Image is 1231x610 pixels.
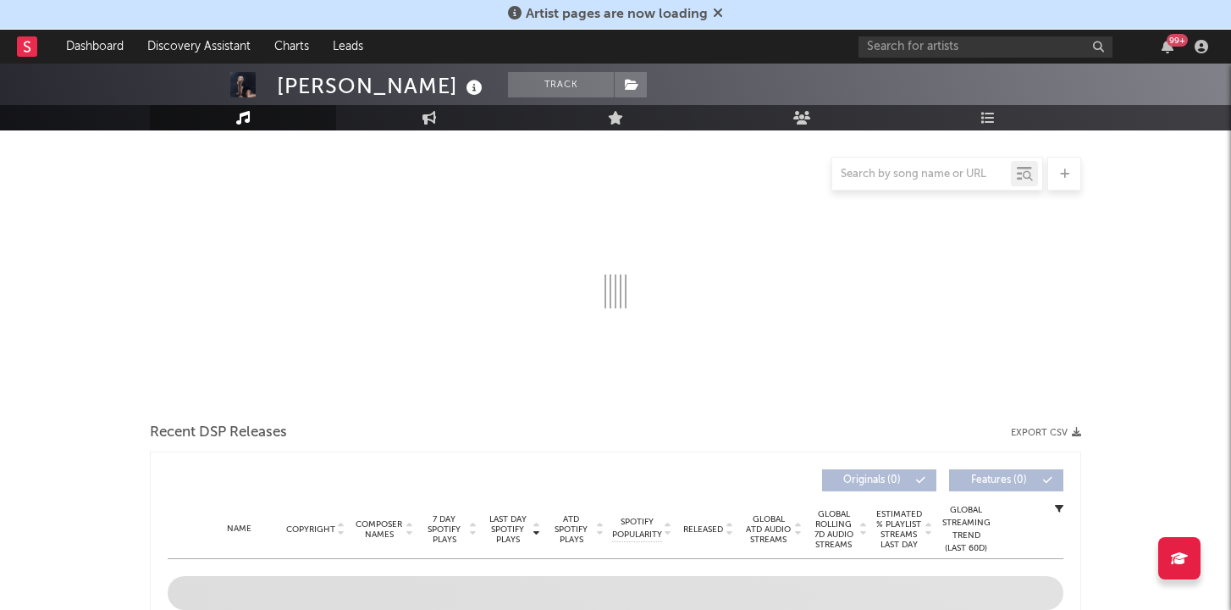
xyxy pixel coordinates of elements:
[810,509,857,550] span: Global Rolling 7D Audio Streams
[321,30,375,64] a: Leads
[286,524,335,535] span: Copyright
[941,504,991,555] div: Global Streaming Trend (Last 60D)
[875,509,922,550] span: Estimated % Playlist Streams Last Day
[833,475,911,485] span: Originals ( 0 )
[683,524,723,535] span: Released
[1162,40,1173,53] button: 99+
[1011,428,1081,438] button: Export CSV
[858,36,1112,58] input: Search for artists
[485,514,530,545] span: Last Day Spotify Plays
[135,30,262,64] a: Discovery Assistant
[277,72,487,100] div: [PERSON_NAME]
[832,168,1011,181] input: Search by song name or URL
[262,30,321,64] a: Charts
[949,469,1063,491] button: Features(0)
[201,523,276,535] div: Name
[526,8,708,21] span: Artist pages are now loading
[508,72,614,97] button: Track
[54,30,135,64] a: Dashboard
[713,8,723,21] span: Dismiss
[422,514,466,545] span: 7 Day Spotify Plays
[745,514,792,545] span: Global ATD Audio Streams
[549,514,593,545] span: ATD Spotify Plays
[960,475,1038,485] span: Features ( 0 )
[1167,34,1188,47] div: 99 +
[612,516,662,541] span: Spotify Popularity
[822,469,936,491] button: Originals(0)
[355,519,403,540] span: Composer Names
[150,423,287,443] span: Recent DSP Releases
